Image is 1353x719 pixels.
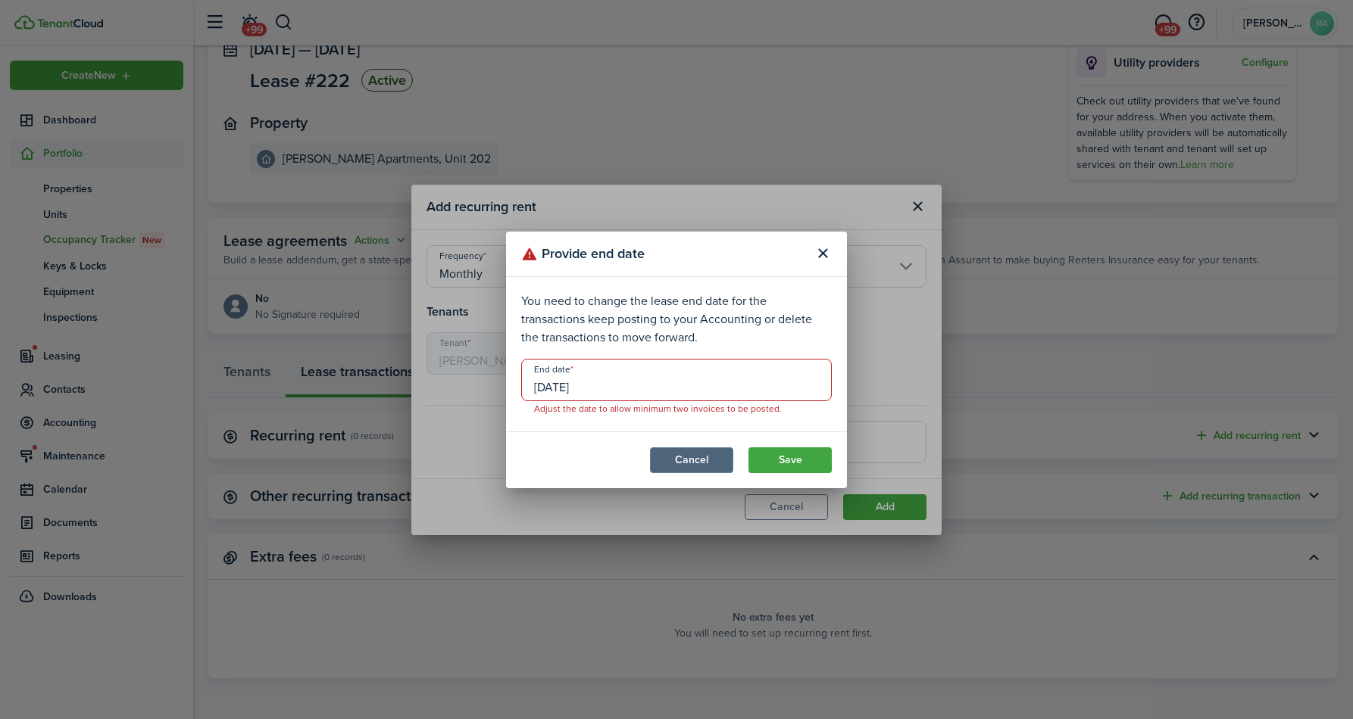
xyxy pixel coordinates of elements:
[521,292,832,347] p: You need to change the lease end date for the transactions keep posting to your Accounting or del...
[748,447,832,473] button: Save
[521,359,832,401] input: mm/dd/yyyy
[522,401,794,416] span: Adjust the date to allow minimum two invoices to be posted.
[650,447,733,473] button: Cancel
[810,241,836,266] button: Close modal
[521,239,806,269] modal-title: Provide end date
